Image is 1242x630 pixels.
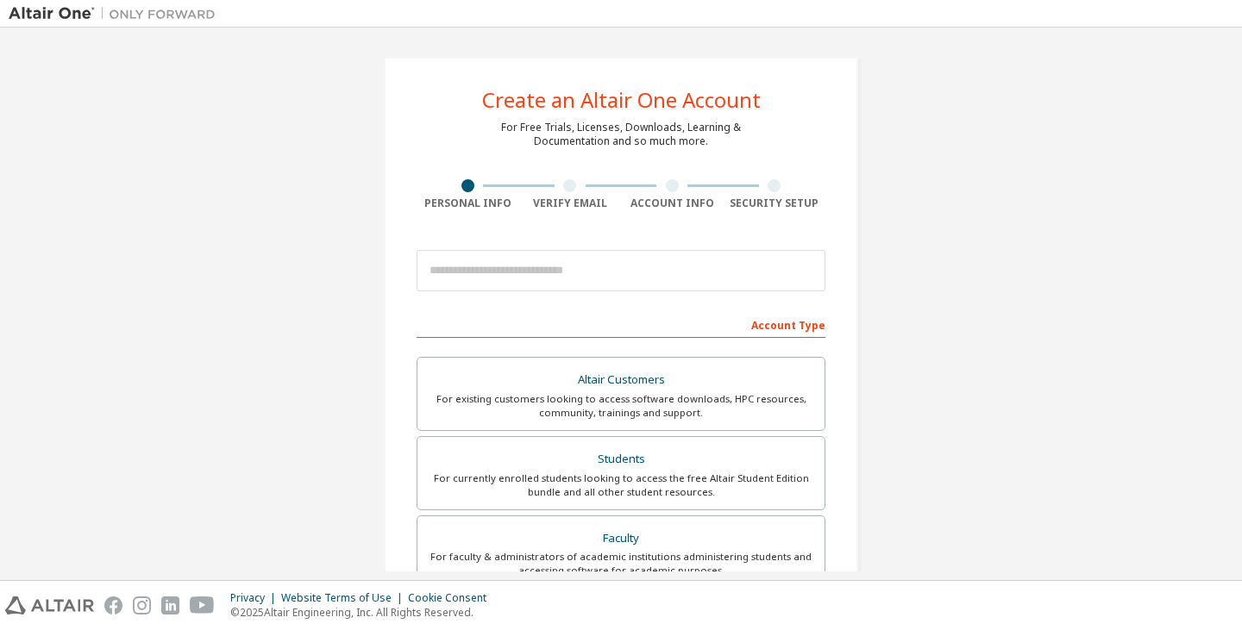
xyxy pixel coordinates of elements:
img: facebook.svg [104,596,122,614]
div: Personal Info [417,196,519,210]
div: Faculty [428,527,814,551]
div: Students [428,447,814,471]
img: instagram.svg [133,596,151,614]
img: altair_logo.svg [5,596,94,614]
div: Account Info [621,196,724,210]
div: Verify Email [519,196,622,210]
div: Create an Altair One Account [482,90,761,110]
div: For currently enrolled students looking to access the free Altair Student Edition bundle and all ... [428,471,814,499]
div: Security Setup [724,196,826,210]
p: © 2025 Altair Engineering, Inc. All Rights Reserved. [230,605,497,620]
div: Privacy [230,591,281,605]
div: For faculty & administrators of academic institutions administering students and accessing softwa... [428,550,814,577]
img: linkedin.svg [161,596,179,614]
div: For Free Trials, Licenses, Downloads, Learning & Documentation and so much more. [501,121,741,148]
img: Altair One [9,5,224,22]
div: Account Type [417,310,825,338]
div: Altair Customers [428,368,814,392]
div: For existing customers looking to access software downloads, HPC resources, community, trainings ... [428,392,814,420]
img: youtube.svg [190,596,215,614]
div: Cookie Consent [408,591,497,605]
div: Website Terms of Use [281,591,408,605]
